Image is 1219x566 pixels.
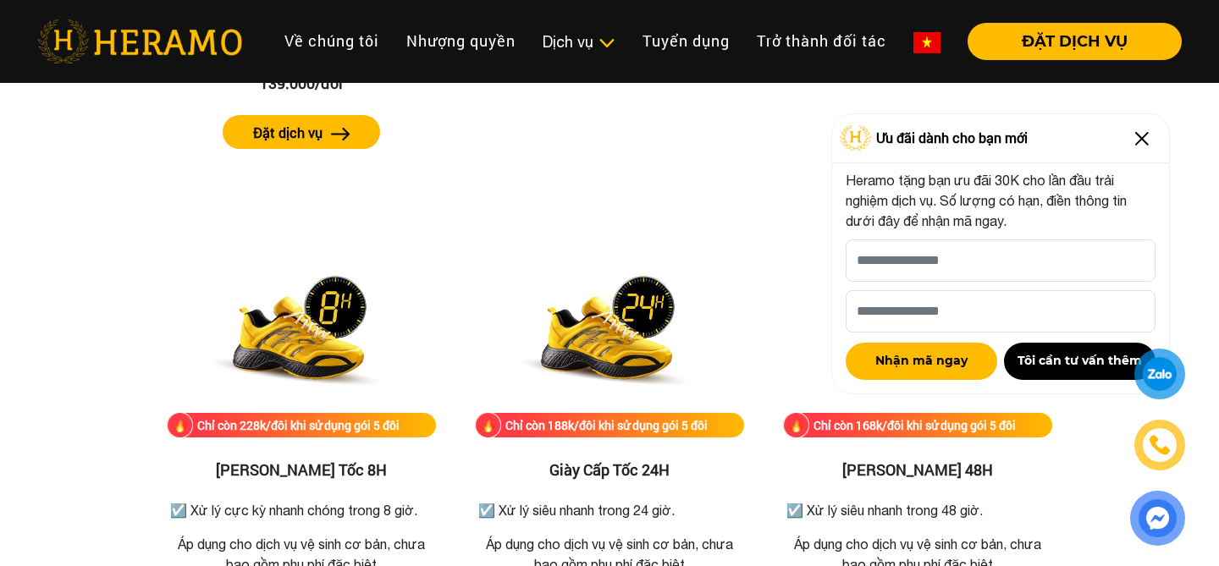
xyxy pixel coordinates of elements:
button: Đặt dịch vụ [223,115,380,149]
img: subToggleIcon [598,35,615,52]
img: Logo [840,125,872,151]
img: fire.png [167,412,193,438]
div: Chỉ còn 168k/đôi khi sử dụng gói 5 đôi [814,416,1016,434]
p: ☑️ Xử lý siêu nhanh trong 24 giờ. [478,500,741,520]
div: Chỉ còn 228k/đôi khi sử dụng gói 5 đôi [197,416,400,434]
a: Về chúng tôi [271,23,393,59]
h3: [PERSON_NAME] 48H [783,461,1052,480]
div: Chỉ còn 188k/đôi khi sử dụng gói 5 đôi [505,416,708,434]
img: vn-flag.png [913,32,940,53]
a: Tuyển dụng [629,23,743,59]
img: Giày Cấp Tốc 24H [499,244,720,413]
button: ĐẶT DỊCH VỤ [968,23,1182,60]
h3: [PERSON_NAME] Tốc 8H [167,461,436,480]
a: Trở thành đối tác [743,23,900,59]
a: phone-icon [1137,422,1183,468]
a: Đặt dịch vụ arrow [167,115,436,149]
div: Dịch vụ [543,30,615,53]
a: Nhượng quyền [393,23,529,59]
button: Tôi cần tư vấn thêm [1004,343,1156,380]
label: Đặt dịch vụ [253,123,323,143]
img: arrow [331,128,350,140]
img: Giày Siêu Tốc 8H [191,244,411,413]
p: Heramo tặng bạn ưu đãi 30K cho lần đầu trải nghiệm dịch vụ. Số lượng có hạn, điền thông tin dưới ... [846,170,1156,231]
button: Nhận mã ngay [846,343,997,380]
a: ĐẶT DỊCH VỤ [954,34,1182,49]
span: Ưu đãi dành cho bạn mới [876,128,1028,148]
img: heramo-logo.png [37,19,242,63]
p: ☑️ Xử lý siêu nhanh trong 48 giờ. [786,500,1049,520]
img: phone-icon [1149,434,1171,456]
img: Giày Nhanh 48H [808,244,1028,413]
img: Close [1128,125,1156,152]
div: 139.000/đôi [167,72,436,95]
img: fire.png [475,412,501,438]
h3: Giày Cấp Tốc 24H [475,461,744,480]
p: ☑️ Xử lý cực kỳ nhanh chóng trong 8 giờ. [170,500,433,520]
img: fire.png [783,412,809,438]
